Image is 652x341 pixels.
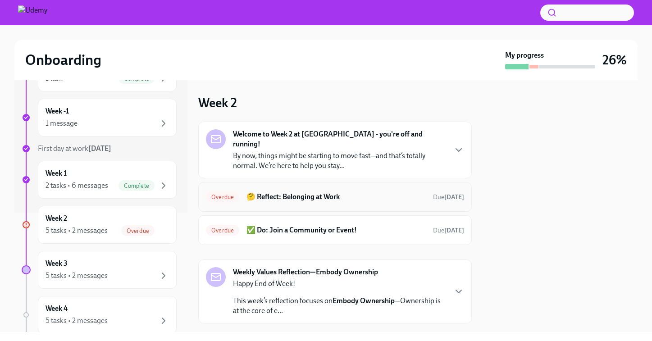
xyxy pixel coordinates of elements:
[46,106,69,116] h6: Week -1
[206,227,239,234] span: Overdue
[22,206,177,244] a: Week 25 tasks • 2 messagesOverdue
[88,144,111,153] strong: [DATE]
[46,181,108,191] div: 2 tasks • 6 messages
[206,194,239,200] span: Overdue
[246,225,426,235] h6: ✅ Do: Join a Community or Event!
[602,52,627,68] h3: 26%
[46,226,108,236] div: 5 tasks • 2 messages
[46,214,67,223] h6: Week 2
[46,304,68,314] h6: Week 4
[233,267,378,277] strong: Weekly Values Reflection—Embody Ownership
[38,144,111,153] span: First day at work
[46,168,67,178] h6: Week 1
[505,50,544,60] strong: My progress
[46,259,68,268] h6: Week 3
[433,193,464,201] span: August 10th, 2025 10:00
[22,161,177,199] a: Week 12 tasks • 6 messagesComplete
[18,5,47,20] img: Udemy
[333,296,395,305] strong: Embody Ownership
[433,226,464,235] span: August 10th, 2025 10:00
[22,99,177,136] a: Week -11 message
[433,193,464,201] span: Due
[246,192,426,202] h6: 🤔 Reflect: Belonging at Work
[444,193,464,201] strong: [DATE]
[206,190,464,204] a: Overdue🤔 Reflect: Belonging at WorkDue[DATE]
[46,316,108,326] div: 5 tasks • 2 messages
[206,223,464,237] a: Overdue✅ Do: Join a Community or Event!Due[DATE]
[46,118,78,128] div: 1 message
[233,279,446,289] p: Happy End of Week!
[433,227,464,234] span: Due
[233,129,446,149] strong: Welcome to Week 2 at [GEOGRAPHIC_DATA] - you're off and running!
[22,144,177,154] a: First day at work[DATE]
[22,251,177,289] a: Week 35 tasks • 2 messages
[233,151,446,171] p: By now, things might be starting to move fast—and that’s totally normal. We’re here to help you s...
[46,271,108,281] div: 5 tasks • 2 messages
[119,182,155,189] span: Complete
[25,51,101,69] h2: Onboarding
[22,296,177,334] a: Week 45 tasks • 2 messages
[233,296,446,316] p: This week’s reflection focuses on —Ownership is at the core of e...
[444,227,464,234] strong: [DATE]
[198,95,237,111] h3: Week 2
[121,227,155,234] span: Overdue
